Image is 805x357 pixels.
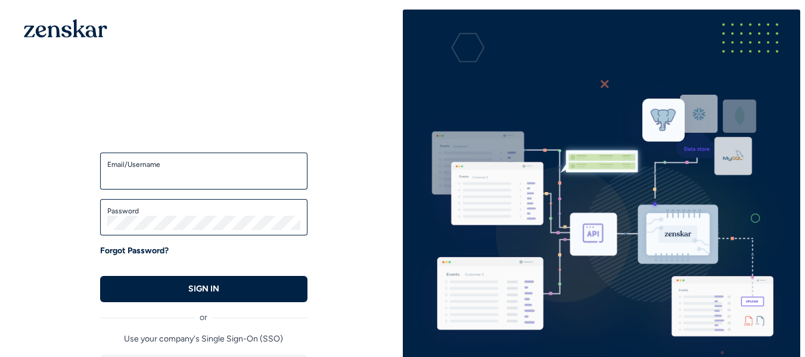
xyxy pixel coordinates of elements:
img: 1OGAJ2xQqyY4LXKgY66KYq0eOWRCkrZdAb3gUhuVAqdWPZE9SRJmCz+oDMSn4zDLXe31Ii730ItAGKgCKgCCgCikA4Av8PJUP... [24,19,107,38]
label: Email/Username [107,160,300,169]
p: SIGN IN [188,283,219,295]
p: Use your company's Single Sign-On (SSO) [100,333,307,345]
label: Password [107,206,300,216]
button: SIGN IN [100,276,307,302]
div: or [100,302,307,324]
a: Forgot Password? [100,245,169,257]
